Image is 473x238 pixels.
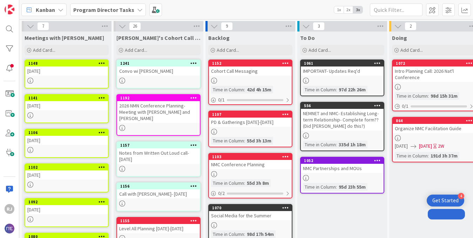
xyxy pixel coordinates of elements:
[428,92,429,100] span: :
[25,95,108,110] div: 1141[DATE]
[209,189,292,198] div: 0/2
[25,66,108,76] div: [DATE]
[116,94,201,136] a: 11922026 NMN Conference Planning- Meeting with [PERSON_NAME] and [PERSON_NAME]
[301,60,384,76] div: 1061IMPORTANT- Updates Req'd
[25,101,108,110] div: [DATE]
[25,164,108,180] div: 1102[DATE]
[458,193,464,199] div: 4
[209,154,292,169] div: 1103NMC Conference Planning
[25,163,109,192] a: 1102[DATE]
[117,183,200,189] div: 1156
[209,96,292,104] div: 0/1
[37,22,49,30] span: 7
[116,34,201,41] span: Ros's Cohort Call Notes
[209,205,292,220] div: 1070Social Media for the Summer
[221,22,233,30] span: 9
[25,129,109,158] a: 1106[DATE]
[117,66,200,76] div: Convo wi [PERSON_NAME]
[245,86,273,93] div: 42d 4h 15m
[25,60,108,66] div: 1148
[300,157,384,194] a: 1052NMC Partnerships and MOUsTime in Column:95d 23h 55m
[301,109,384,131] div: NEMNET and NMC- Establishing Long-term Relationship- Complete form?? (Did [PERSON_NAME] do this?)
[25,170,108,180] div: [DATE]
[25,199,108,214] div: 1092[DATE]
[303,86,336,93] div: Time in Column
[309,47,331,53] span: Add Card...
[429,92,459,100] div: 98d 15h 31m
[304,158,384,163] div: 1052
[25,129,108,145] div: 1106[DATE]
[209,205,292,211] div: 1070
[211,230,244,238] div: Time in Column
[25,136,108,145] div: [DATE]
[300,59,384,96] a: 1061IMPORTANT- Updates Req'dTime in Column:97d 22h 26m
[36,6,55,14] span: Kanban
[25,60,108,76] div: 1148[DATE]
[438,142,444,150] div: 2W
[120,96,200,100] div: 1192
[301,164,384,173] div: NMC Partnerships and MOUs
[211,137,244,145] div: Time in Column
[208,153,292,198] a: 1103NMC Conference PlanningTime in Column:55d 3h 8m0/2
[370,3,423,16] input: Quick Filter...
[117,95,200,101] div: 1192
[209,66,292,76] div: Cohort Call Messaging
[117,189,200,198] div: Call with [PERSON_NAME]- [DATE]
[301,157,384,164] div: 1052
[209,60,292,66] div: 1152
[25,94,109,123] a: 1141[DATE]
[429,152,459,160] div: 191d 3h 37m
[244,137,245,145] span: :
[28,130,108,135] div: 1106
[28,165,108,170] div: 1102
[25,205,108,214] div: [DATE]
[218,190,225,197] span: 0 / 2
[245,230,276,238] div: 98d 17h 54m
[120,143,200,148] div: 1157
[300,34,315,41] span: To Do
[304,61,384,66] div: 1061
[25,95,108,101] div: 1141
[209,60,292,76] div: 1152Cohort Call Messaging
[217,47,239,53] span: Add Card...
[245,137,273,145] div: 55d 3h 13m
[301,60,384,66] div: 1061
[303,141,336,148] div: Time in Column
[25,129,108,136] div: 1106
[25,199,108,205] div: 1092
[301,157,384,173] div: 1052NMC Partnerships and MOUs
[337,86,367,93] div: 97d 22h 26m
[120,218,200,223] div: 1155
[244,230,245,238] span: :
[209,111,292,127] div: 1107PD & Gatherings [DATE]-[DATE]
[209,118,292,127] div: PD & Gatherings [DATE]-[DATE]
[208,59,292,105] a: 1152Cohort Call MessagingTime in Column:42d 4h 15m0/1
[244,86,245,93] span: :
[208,34,230,41] span: Backlog
[120,184,200,189] div: 1156
[395,142,408,150] span: [DATE]
[25,198,109,227] a: 1092[DATE]
[395,152,428,160] div: Time in Column
[334,6,344,13] span: 1x
[212,205,292,210] div: 1070
[301,66,384,76] div: IMPORTANT- Updates Req'd
[432,197,459,204] div: Get Started
[405,22,417,30] span: 2
[28,61,108,66] div: 1148
[344,6,353,13] span: 2x
[117,60,200,76] div: 1241Convo wi [PERSON_NAME]
[218,96,225,104] span: 0 / 1
[5,5,14,14] img: Visit kanbanzone.com
[337,183,367,191] div: 95d 23h 55m
[117,224,200,233] div: Level All Planning [DATE]-[DATE]
[116,59,201,89] a: 1241Convo wi [PERSON_NAME]
[117,218,200,224] div: 1155
[28,96,108,100] div: 1141
[117,60,200,66] div: 1241
[117,218,200,233] div: 1155Level All Planning [DATE]-[DATE]
[117,183,200,198] div: 1156Call with [PERSON_NAME]- [DATE]
[125,47,147,53] span: Add Card...
[212,61,292,66] div: 1152
[209,154,292,160] div: 1103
